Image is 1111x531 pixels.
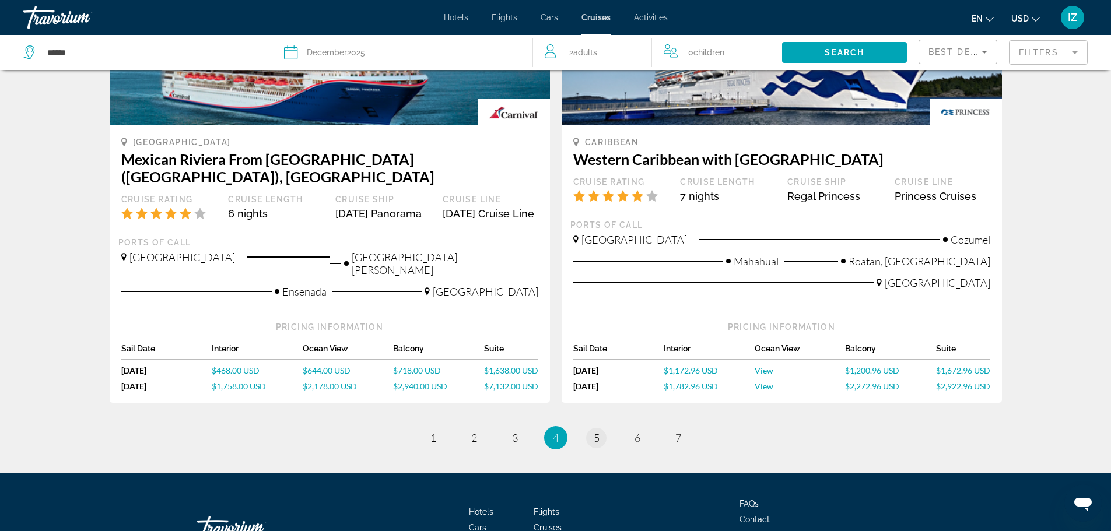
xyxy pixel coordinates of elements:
span: [GEOGRAPHIC_DATA] [885,276,990,289]
div: Cruise Rating [121,194,217,205]
div: Cruise Length [680,177,776,187]
div: Cruise Ship [787,177,883,187]
span: December [307,48,347,57]
span: [GEOGRAPHIC_DATA][PERSON_NAME] [352,251,538,276]
span: 7 [675,431,681,444]
div: Balcony [393,344,484,360]
div: [DATE] [121,381,212,391]
button: December2025 [284,35,521,70]
a: $2,940.00 USD [393,381,484,391]
a: Cars [541,13,558,22]
div: Suite [484,344,538,360]
div: Princess Cruises [895,190,990,202]
div: Pricing Information [121,322,538,332]
span: IZ [1068,12,1077,23]
div: Cruise Line [895,177,990,187]
div: 6 nights [228,208,324,220]
span: $718.00 USD [393,365,441,375]
span: $1,200.96 USD [845,365,899,375]
a: $2,922.96 USD [936,381,990,391]
h3: Western Caribbean with [GEOGRAPHIC_DATA] [573,150,990,168]
a: View [755,365,846,375]
a: Activities [634,13,668,22]
span: en [972,14,983,23]
a: $718.00 USD [393,365,484,375]
a: $2,272.96 USD [845,381,936,391]
div: Sail Date [573,344,664,360]
span: $1,638.00 USD [484,365,538,375]
div: Ports of call [570,220,993,230]
a: $1,758.00 USD [212,381,303,391]
a: Contact [740,515,770,524]
button: User Menu [1057,5,1088,30]
img: princessslogonew.png [930,99,1001,125]
a: FAQs [740,499,759,508]
div: Balcony [845,344,936,360]
div: 2025 [307,44,365,61]
div: Ocean View [755,344,846,360]
div: [DATE] [121,365,212,375]
span: 5 [594,431,600,444]
span: 2 [569,44,597,61]
div: Regal Princess [787,190,883,202]
a: View [755,381,846,391]
span: Caribbean [585,138,639,147]
div: [DATE] Panorama [335,208,431,220]
a: $7,132.00 USD [484,381,538,391]
button: Filter [1009,40,1088,65]
span: [GEOGRAPHIC_DATA] [129,251,235,263]
span: 3 [512,431,518,444]
span: $1,758.00 USD [212,381,266,391]
a: $1,200.96 USD [845,365,936,375]
span: 0 [688,44,724,61]
a: Hotels [444,13,468,22]
div: Cruise Ship [335,194,431,205]
a: $468.00 USD [212,365,303,375]
div: Interior [212,344,303,360]
span: [GEOGRAPHIC_DATA] [581,233,687,246]
span: Roatan, [GEOGRAPHIC_DATA] [849,255,990,268]
span: View [755,365,773,375]
h3: Mexican Riviera From [GEOGRAPHIC_DATA] ([GEOGRAPHIC_DATA]), [GEOGRAPHIC_DATA] [121,150,538,185]
div: [DATE] [573,365,664,375]
img: carnival.gif [478,99,549,125]
span: 4 [553,431,559,444]
span: 1 [430,431,436,444]
span: Best Deals [928,47,989,57]
a: $1,672.96 USD [936,365,990,375]
a: Flights [534,507,559,516]
span: Cruises [581,13,611,22]
span: $2,940.00 USD [393,381,447,391]
span: USD [1011,14,1029,23]
div: Ports of call [118,237,541,248]
span: Ensenada [282,285,327,298]
div: [DATE] Cruise Line [443,208,538,220]
span: $2,272.96 USD [845,381,899,391]
a: Hotels [469,507,493,516]
a: Flights [492,13,517,22]
div: Suite [936,344,990,360]
div: Pricing Information [573,322,990,332]
nav: Pagination [110,426,1002,449]
button: Change language [972,10,994,27]
div: Interior [664,344,755,360]
div: Cruise Length [228,194,324,205]
a: $2,178.00 USD [303,381,394,391]
span: 2 [471,431,477,444]
span: $1,782.96 USD [664,381,718,391]
span: $468.00 USD [212,365,260,375]
span: [GEOGRAPHIC_DATA] [133,138,232,147]
span: $1,172.96 USD [664,365,718,375]
span: Cozumel [951,233,990,246]
a: $1,172.96 USD [664,365,755,375]
span: Mahahual [734,255,779,268]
